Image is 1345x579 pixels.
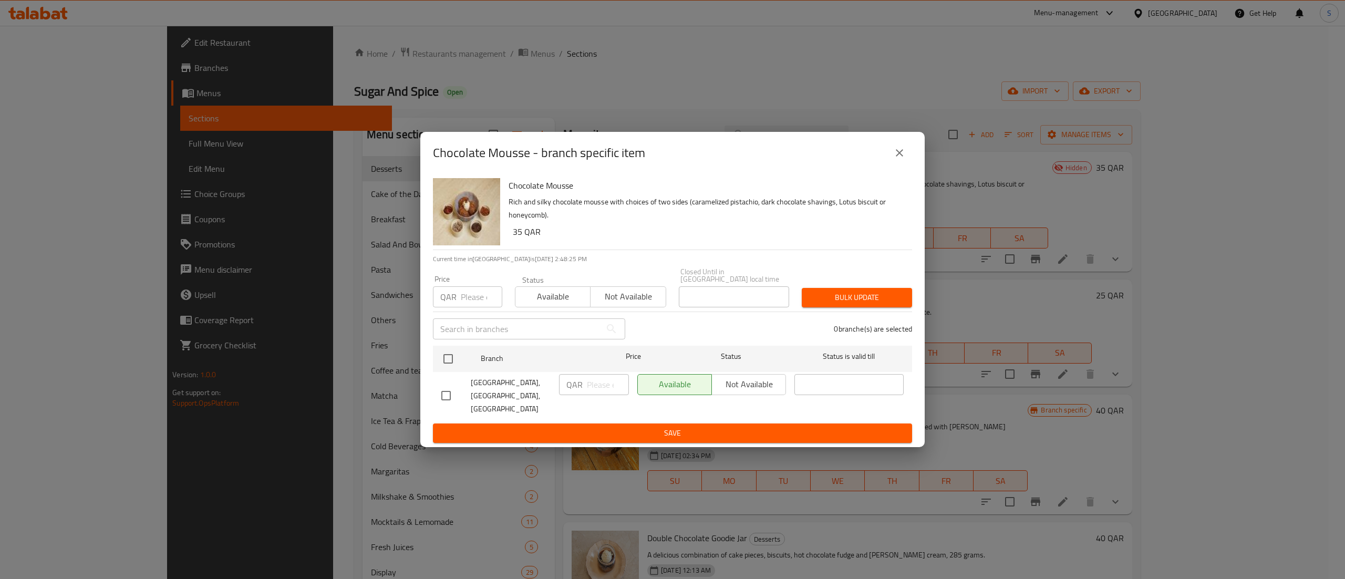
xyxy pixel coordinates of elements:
[441,427,904,440] span: Save
[587,374,629,395] input: Please enter price
[509,195,904,222] p: Rich and silky chocolate mousse with choices of two sides (caramelized pistachio, dark chocolate ...
[471,376,551,416] span: [GEOGRAPHIC_DATA], [GEOGRAPHIC_DATA], [GEOGRAPHIC_DATA]
[834,324,912,334] p: 0 branche(s) are selected
[887,140,912,166] button: close
[440,291,457,303] p: QAR
[513,224,904,239] h6: 35 QAR
[509,178,904,193] h6: Chocolate Mousse
[590,286,666,307] button: Not available
[461,286,502,307] input: Please enter price
[433,318,601,339] input: Search in branches
[481,352,590,365] span: Branch
[598,350,668,363] span: Price
[794,350,904,363] span: Status is valid till
[810,291,904,304] span: Bulk update
[433,178,500,245] img: Chocolate Mousse
[677,350,786,363] span: Status
[433,254,912,264] p: Current time in [GEOGRAPHIC_DATA] is [DATE] 2:48:25 PM
[520,289,586,304] span: Available
[595,289,661,304] span: Not available
[802,288,912,307] button: Bulk update
[515,286,591,307] button: Available
[433,423,912,443] button: Save
[566,378,583,391] p: QAR
[433,144,645,161] h2: Chocolate Mousse - branch specific item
